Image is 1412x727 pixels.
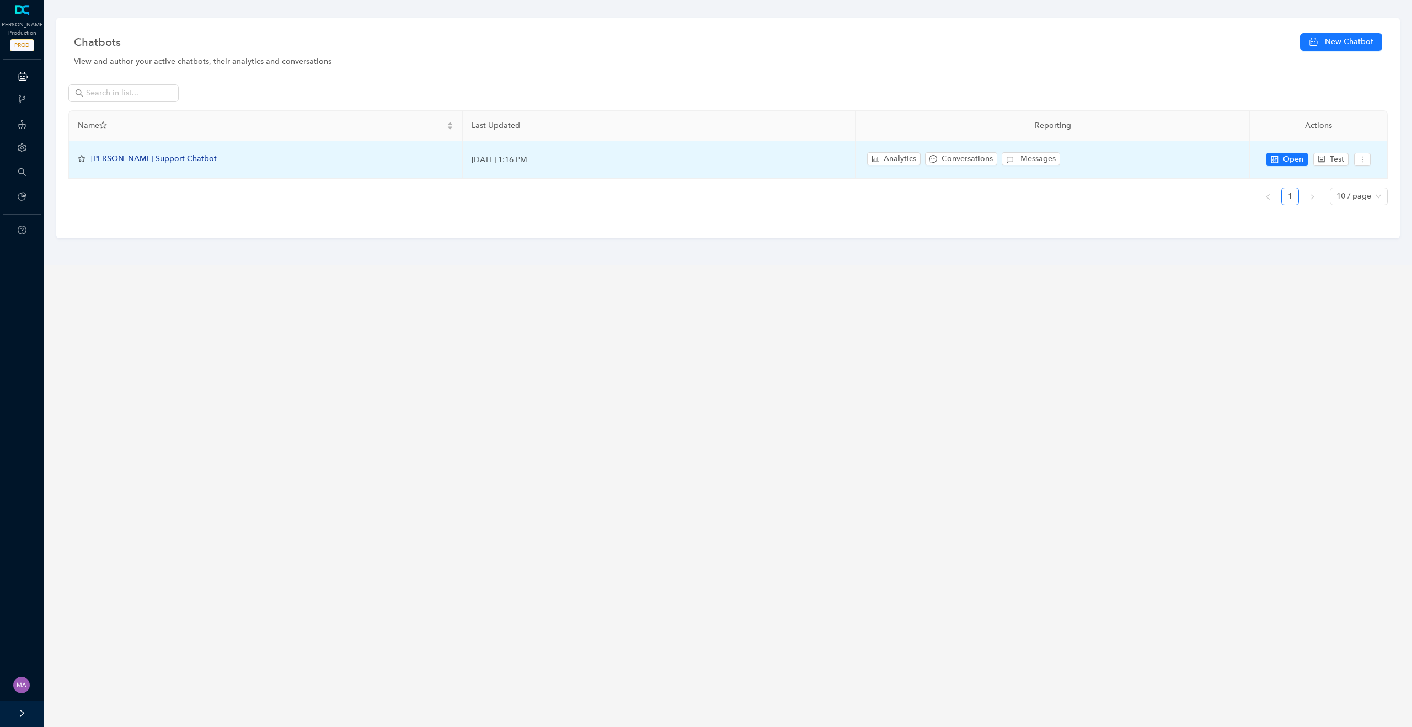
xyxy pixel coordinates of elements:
span: New Chatbot [1325,36,1373,48]
span: Conversations [942,153,993,165]
button: New Chatbot [1300,33,1382,51]
span: pie-chart [18,192,26,201]
th: Reporting [856,111,1250,141]
button: more [1354,153,1371,166]
span: Messages [1020,153,1056,165]
span: PROD [10,39,34,51]
span: star [99,121,107,129]
button: messageConversations [925,152,997,165]
span: robot [1318,156,1325,163]
li: Next Page [1303,188,1321,205]
li: Previous Page [1259,188,1277,205]
span: Name [78,120,445,132]
span: Chatbots [74,33,121,51]
span: Analytics [884,153,916,165]
span: bar-chart [871,155,879,163]
a: 1 [1282,188,1298,205]
button: bar-chartAnalytics [867,152,921,165]
span: branches [18,95,26,104]
button: Messages [1002,152,1060,165]
span: message [929,155,937,163]
button: left [1259,188,1277,205]
div: Page Size [1330,188,1388,205]
span: setting [18,143,26,152]
span: search [18,168,26,177]
th: Actions [1250,111,1388,141]
td: [DATE] 1:16 PM [463,141,857,179]
input: Search in list... [86,87,163,99]
span: star [78,155,85,163]
span: Open [1283,153,1303,165]
span: right [1309,194,1315,200]
span: 10 / page [1336,188,1381,205]
button: controlOpen [1266,153,1308,166]
img: 261dd2395eed1481b052019273ba48bf [13,677,30,693]
th: Last Updated [463,111,857,141]
span: more [1358,156,1366,163]
div: View and author your active chatbots, their analytics and conversations [74,56,1382,68]
button: right [1303,188,1321,205]
span: control [1271,156,1279,163]
span: search [75,89,84,98]
span: left [1265,194,1271,200]
span: [PERSON_NAME] Support Chatbot [91,154,217,163]
span: question-circle [18,226,26,234]
button: robotTest [1313,153,1349,166]
span: Test [1330,153,1344,165]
